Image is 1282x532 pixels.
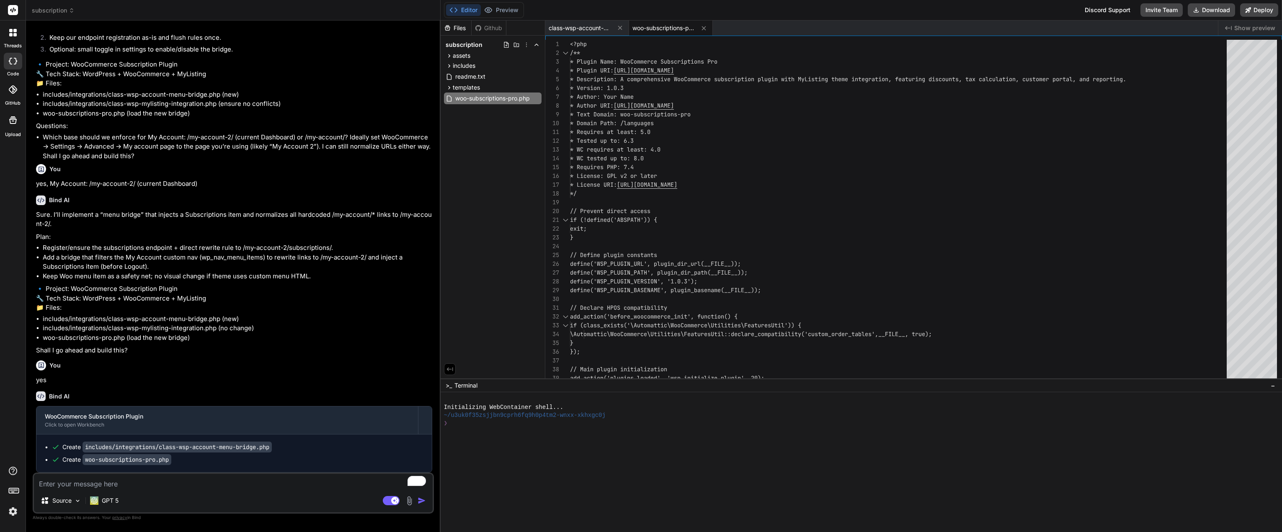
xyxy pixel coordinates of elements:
label: threads [4,42,22,49]
h6: Bind AI [49,196,70,204]
span: * Text Domain: woo-subscriptions-pro [570,111,691,118]
div: WooCommerce Subscription Plugin [45,412,410,421]
div: 19 [545,198,559,207]
span: define('WSP_PLUGIN_PATH', plugin_dir_path(__FILE__ [570,269,738,276]
div: 30 [545,295,559,303]
p: Shall I go ahead and build this? [36,346,432,355]
div: Click to collapse the range. [560,321,571,330]
button: Invite Team [1140,3,1183,17]
span: class-wsp-account-menu-bridge.php [549,24,611,32]
h6: You [49,361,61,370]
div: 1 [545,40,559,49]
label: GitHub [5,100,21,107]
button: Download [1188,3,1235,17]
div: 27 [545,268,559,277]
p: 🔹 Project: WooCommerce Subscription Plugin 🔧 Tech Stack: WordPress + WooCommerce + MyListing 📁 Fi... [36,284,432,313]
span: includes [453,62,475,70]
label: code [7,70,19,77]
div: Create [62,443,272,451]
span: * Plugin Name: WooCommerce Subscriptions Pro [570,58,717,65]
code: includes/integrations/class-wsp-account-menu-bridge.php [83,442,272,452]
textarea: To enrich screen reader interactions, please activate Accessibility in Grammarly extension settings [34,474,433,489]
span: add_action('before_woocommerce_init', function() { [570,313,738,320]
span: woo-subscriptions-pro.php [632,24,695,32]
img: Pick Models [74,497,81,504]
span: }); [570,348,580,355]
span: aturing discounts, tax calculation, customer porta [902,75,1069,83]
li: woo-subscriptions-pro.php (load the new bridge) [43,333,432,343]
li: Optional: small toggle in settings to enable/disable the bridge. [43,45,432,57]
span: * Description: A comprehensive WooCommerce subscr [570,75,734,83]
div: Click to open Workbench [45,421,410,428]
span: add_action('plugins_loaded', 'wsp_initialize_plugi [570,374,738,382]
span: )); [738,269,748,276]
span: exit; [570,225,587,232]
span: * Author: Your Name [570,93,634,100]
span: * Version: 1.0.3 [570,84,624,92]
div: 25 [545,251,559,260]
div: Click to collapse the range. [560,312,571,321]
span: Initializing WebContainer shell... [444,403,563,411]
div: 6 [545,84,559,93]
div: 18 [545,189,559,198]
div: 34 [545,330,559,339]
span: // Main plugin initialization [570,365,667,373]
div: 32 [545,312,559,321]
img: attachment [405,496,414,506]
span: l, and reporting. [1069,75,1126,83]
span: privacy [112,515,127,520]
p: yes [36,375,432,385]
span: define('WSP_PLUGIN_BASENAME', plugin_basename(__FI [570,286,738,294]
p: Sure. I’ll implement a “menu bridge” that injects a Subscriptions item and normalizes all hardcod... [36,210,432,229]
div: 31 [545,303,559,312]
code: woo-subscriptions-pro.php [83,454,171,465]
div: 38 [545,365,559,374]
li: includes/integrations/class-wsp-account-menu-bridge.php (new) [43,314,432,324]
div: 12 [545,136,559,145]
span: ities\FeaturesUtil')) { [724,321,801,329]
span: Util::declare_compatibility('custom_order_tables', [711,330,878,338]
div: 4 [545,66,559,75]
span: assets [453,51,470,60]
div: 8 [545,101,559,110]
div: 17 [545,180,559,189]
span: } [570,339,573,347]
label: Upload [5,131,21,138]
img: icon [418,496,426,505]
span: * Requires at least: 5.0 [570,128,650,136]
span: } [570,234,573,241]
span: ~/u3uk0f35zsjjbn9cprh6fq9h0p4tm2-wnxx-xkhxgc0j [444,411,606,419]
span: define('WSP_PLUGIN_URL', plugin_dir_url(__FILE__)) [570,260,738,267]
li: Add a bridge that filters the My Account custom nav (wp_nav_menu_items) to rewrite links to /my-a... [43,253,432,272]
button: Editor [446,4,481,16]
div: 35 [545,339,559,347]
span: − [1271,381,1275,390]
div: 9 [545,110,559,119]
button: Preview [481,4,522,16]
span: * Tested up to: 6.3 [570,137,634,144]
span: ❯ [444,419,448,427]
div: Create [62,455,171,464]
span: * License URI: [570,181,617,188]
div: 26 [545,260,559,268]
p: Questions: [36,121,432,131]
span: * Plugin URI: [570,67,614,74]
div: 2 [545,49,559,57]
div: 39 [545,374,559,383]
span: subscription [446,41,482,49]
span: * WC tested up to: 8.0 [570,154,644,162]
span: Show preview [1234,24,1275,32]
div: Click to collapse the range. [560,216,571,224]
div: 20 [545,207,559,216]
span: * WC requires at least: 4.0 [570,146,660,153]
span: woo-subscriptions-pro.php [454,93,531,103]
h6: You [49,165,61,173]
span: iption plugin with MyListing theme integration, fe [734,75,902,83]
div: 24 [545,242,559,251]
div: 14 [545,154,559,163]
div: 23 [545,233,559,242]
img: settings [6,504,20,519]
span: // Declare HPOS compatibility [570,304,667,311]
p: yes, My Account: /my-account-2/ (current Dashboard) [36,179,432,189]
div: 7 [545,93,559,101]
